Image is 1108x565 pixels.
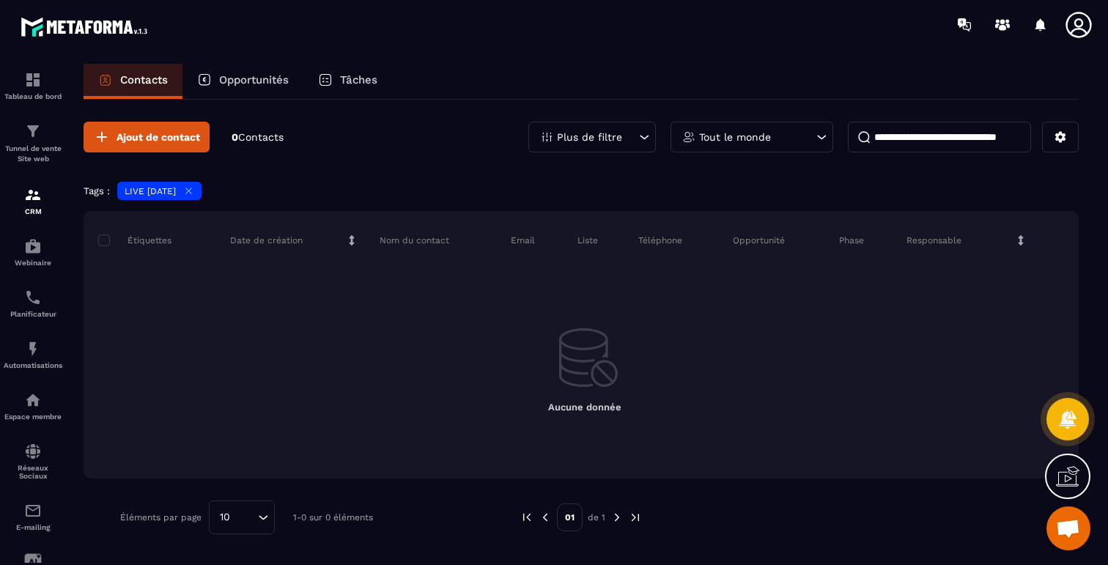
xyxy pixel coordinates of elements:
p: Planificateur [4,310,62,318]
img: automations [24,340,42,358]
p: LIVE [DATE] [125,186,176,196]
p: 1-0 sur 0 éléments [293,512,373,522]
a: social-networksocial-networkRéseaux Sociaux [4,432,62,491]
p: Automatisations [4,361,62,369]
img: next [610,511,624,524]
img: logo [21,13,152,40]
button: Ajout de contact [84,122,210,152]
p: Nom du contact [380,235,449,246]
div: Search for option [209,501,275,534]
img: automations [24,237,42,255]
img: scheduler [24,289,42,306]
p: Responsable [906,235,961,246]
p: Webinaire [4,259,62,267]
p: Opportunité [733,235,785,246]
p: E-mailing [4,523,62,531]
img: formation [24,186,42,204]
img: prev [539,511,552,524]
img: next [629,511,642,524]
a: schedulerschedulerPlanificateur [4,278,62,329]
a: Opportunités [182,64,303,99]
a: formationformationCRM [4,175,62,226]
p: de 1 [588,512,605,523]
p: 0 [232,130,284,144]
p: Éléments par page [120,512,202,522]
p: Étiquettes [98,235,171,246]
img: formation [24,122,42,140]
p: Opportunités [219,73,289,86]
span: Ajout de contact [117,130,200,144]
p: CRM [4,207,62,215]
a: automationsautomationsEspace membre [4,380,62,432]
a: formationformationTableau de bord [4,60,62,111]
div: Ouvrir le chat [1046,506,1090,550]
p: Réseaux Sociaux [4,464,62,480]
a: automationsautomationsWebinaire [4,226,62,278]
a: formationformationTunnel de vente Site web [4,111,62,175]
p: Tunnel de vente Site web [4,144,62,164]
img: social-network [24,443,42,460]
p: 01 [557,503,583,531]
p: Email [511,235,535,246]
a: emailemailE-mailing [4,491,62,542]
p: Contacts [120,73,168,86]
span: Aucune donnée [548,402,621,413]
p: Téléphone [638,235,682,246]
p: Tags : [84,185,110,196]
a: Contacts [84,64,182,99]
p: Espace membre [4,413,62,421]
p: Liste [577,235,598,246]
p: Phase [839,235,864,246]
p: Plus de filtre [557,132,622,142]
p: Tableau de bord [4,92,62,100]
p: Tout le monde [699,132,771,142]
span: 10 [215,509,235,525]
a: Tâches [303,64,392,99]
a: automationsautomationsAutomatisations [4,329,62,380]
input: Search for option [235,509,254,525]
p: Date de création [230,235,303,246]
span: Contacts [238,131,284,143]
img: formation [24,71,42,89]
img: automations [24,391,42,409]
p: Tâches [340,73,377,86]
img: prev [520,511,533,524]
img: email [24,502,42,520]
